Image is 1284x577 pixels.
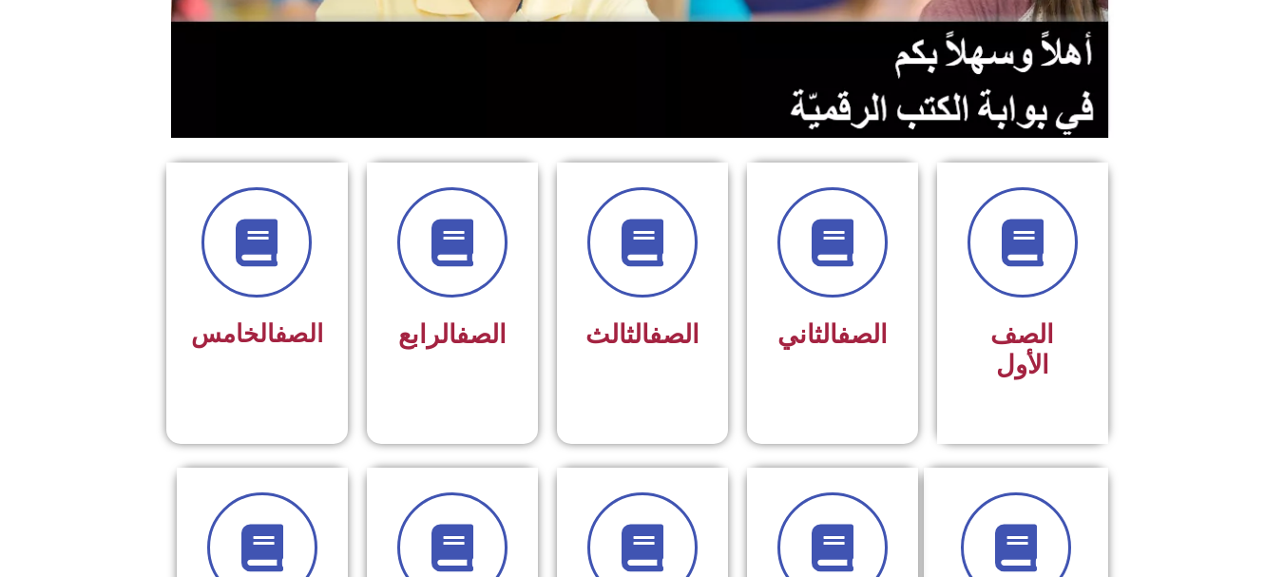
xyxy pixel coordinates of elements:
span: الخامس [191,319,323,348]
a: الصف [456,319,507,350]
a: الصف [275,319,323,348]
span: الثالث [585,319,699,350]
a: الصف [649,319,699,350]
span: الثاني [777,319,888,350]
span: الرابع [398,319,507,350]
a: الصف [837,319,888,350]
span: الصف الأول [990,319,1054,380]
